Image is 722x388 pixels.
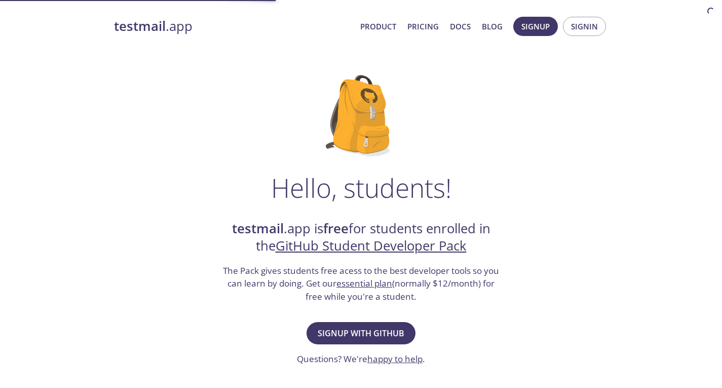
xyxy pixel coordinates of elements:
[271,172,451,203] h1: Hello, students!
[336,277,392,289] a: essential plan
[222,264,501,303] h3: The Pack gives students free acess to the best developer tools so you can learn by doing. Get our...
[326,75,396,156] img: github-student-backpack.png
[114,17,166,35] strong: testmail
[307,322,415,344] button: Signup with GitHub
[323,220,349,237] strong: free
[571,20,598,33] span: Signin
[513,17,558,36] button: Signup
[114,18,352,35] a: testmail.app
[297,352,425,366] h3: Questions? We're .
[521,20,550,33] span: Signup
[360,20,396,33] a: Product
[318,326,404,340] span: Signup with GitHub
[367,353,423,365] a: happy to help
[450,20,471,33] a: Docs
[232,220,284,237] strong: testmail
[407,20,439,33] a: Pricing
[563,17,606,36] button: Signin
[276,237,467,255] a: GitHub Student Developer Pack
[222,220,501,255] h2: .app is for students enrolled in the
[482,20,503,33] a: Blog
